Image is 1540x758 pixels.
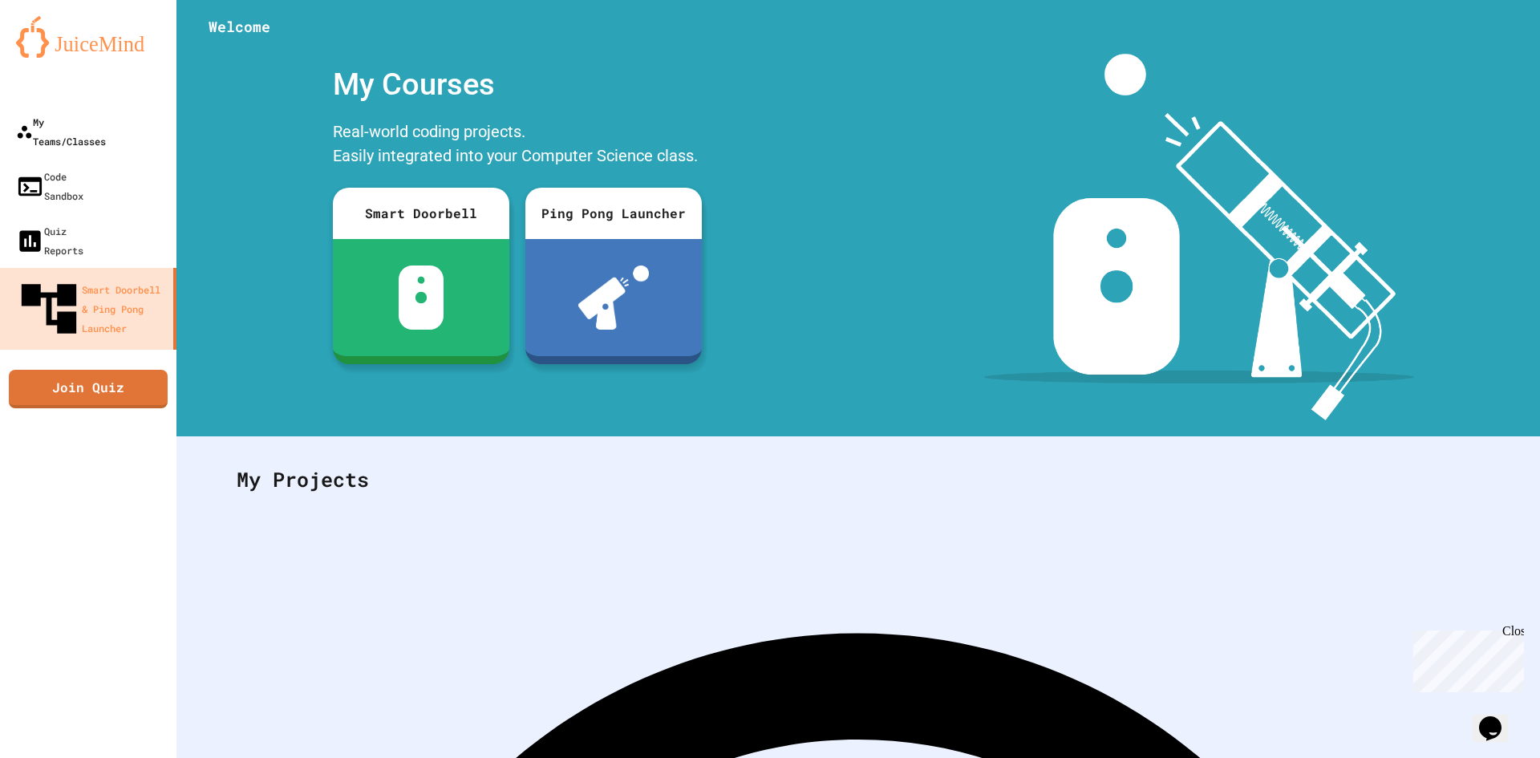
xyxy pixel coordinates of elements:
[578,266,650,330] img: ppl-with-ball.png
[1473,694,1524,742] iframe: chat widget
[525,188,702,239] div: Ping Pong Launcher
[399,266,444,330] img: sdb-white.svg
[16,221,83,260] div: Quiz Reports
[984,54,1414,420] img: banner-image-my-projects.png
[16,276,167,342] div: Smart Doorbell & Ping Pong Launcher
[333,188,509,239] div: Smart Doorbell
[6,6,111,102] div: Chat with us now!Close
[16,16,160,58] img: logo-orange.svg
[221,448,1496,511] div: My Projects
[1407,624,1524,692] iframe: chat widget
[16,112,106,151] div: My Teams/Classes
[325,54,710,116] div: My Courses
[16,167,83,205] div: Code Sandbox
[9,370,168,408] a: Join Quiz
[325,116,710,176] div: Real-world coding projects. Easily integrated into your Computer Science class.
